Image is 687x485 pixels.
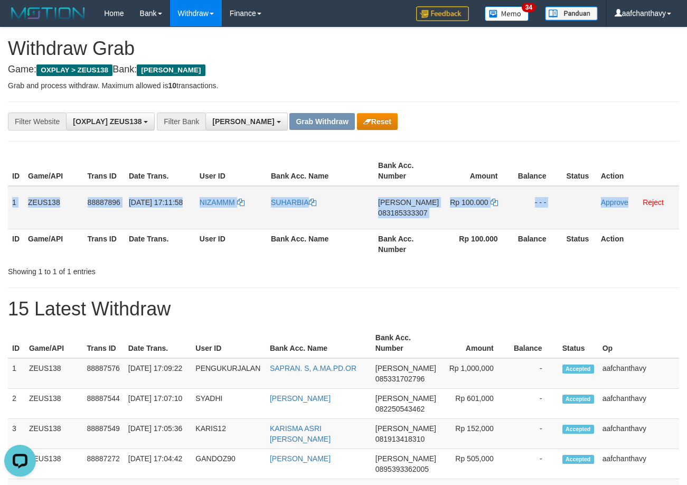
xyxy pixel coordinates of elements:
th: Amount [440,328,510,358]
td: ZEUS138 [25,389,83,419]
span: [OXPLAY] ZEUS138 [73,117,142,126]
td: [DATE] 17:09:22 [124,358,192,389]
td: 1 [8,358,25,389]
td: PENGUKURJALAN [191,358,266,389]
th: Status [562,156,596,186]
button: Open LiveChat chat widget [4,4,36,36]
a: NIZAMMM [200,198,244,207]
td: ZEUS138 [25,449,83,479]
th: Bank Acc. Number [374,229,443,259]
h4: Game: Bank: [8,64,679,75]
td: SYADHI [191,389,266,419]
th: ID [8,156,24,186]
td: Rp 152,000 [440,419,510,449]
button: Reset [357,113,398,130]
td: 88887576 [82,358,124,389]
th: Date Trans. [124,328,192,358]
th: Op [598,328,679,358]
span: Accepted [562,395,594,404]
th: Trans ID [83,229,125,259]
td: ZEUS138 [24,186,83,229]
span: Rp 100.000 [450,198,488,207]
span: Copy 085331702796 to clipboard [375,375,425,383]
span: NIZAMMM [200,198,235,207]
td: - [510,419,558,449]
div: Filter Bank [157,113,205,130]
td: - [510,389,558,419]
th: Balance [514,156,562,186]
td: 3 [8,419,25,449]
th: Rp 100.000 [443,229,513,259]
span: Accepted [562,425,594,434]
strong: 10 [168,81,176,90]
th: Game/API [24,156,83,186]
h1: Withdraw Grab [8,38,679,59]
a: Copy 100000 to clipboard [491,198,498,207]
th: Bank Acc. Name [267,229,374,259]
th: Status [558,328,598,358]
th: Trans ID [82,328,124,358]
img: panduan.png [545,6,598,21]
a: KARISMA ASRI [PERSON_NAME] [270,424,331,443]
button: [OXPLAY] ZEUS138 [66,113,155,130]
td: aafchanthavy [598,419,679,449]
span: Copy 0895393362005 to clipboard [375,465,429,473]
img: MOTION_logo.png [8,5,88,21]
span: [PERSON_NAME] [375,364,436,372]
td: ZEUS138 [25,419,83,449]
td: aafchanthavy [598,358,679,389]
a: [PERSON_NAME] [270,454,331,463]
a: SUHARBIA [271,198,316,207]
th: Bank Acc. Number [371,328,440,358]
span: [PERSON_NAME] [375,394,436,403]
td: - [510,358,558,389]
a: SAPRAN. S, A.MA.PD.OR [270,364,356,372]
td: [DATE] 17:04:42 [124,449,192,479]
th: Bank Acc. Name [266,328,371,358]
th: Date Trans. [125,229,195,259]
td: Rp 505,000 [440,449,510,479]
th: Bank Acc. Name [267,156,374,186]
p: Grab and process withdraw. Maximum allowed is transactions. [8,80,679,91]
div: Filter Website [8,113,66,130]
span: Accepted [562,455,594,464]
td: 1 [8,186,24,229]
th: Game/API [25,328,83,358]
span: [PERSON_NAME] [375,454,436,463]
span: [PERSON_NAME] [212,117,274,126]
td: 88887544 [82,389,124,419]
th: Action [597,156,679,186]
button: Grab Withdraw [289,113,354,130]
span: Accepted [562,365,594,374]
td: Rp 1,000,000 [440,358,510,389]
td: - [510,449,558,479]
span: Copy 082250543462 to clipboard [375,405,425,413]
span: [DATE] 17:11:58 [129,198,183,207]
td: [DATE] 17:07:10 [124,389,192,419]
span: [PERSON_NAME] [378,198,439,207]
a: Reject [643,198,664,207]
td: Rp 601,000 [440,389,510,419]
th: Balance [514,229,562,259]
span: Copy 081913418310 to clipboard [375,435,425,443]
td: ZEUS138 [25,358,83,389]
th: Amount [443,156,513,186]
th: Date Trans. [125,156,195,186]
img: Feedback.jpg [416,6,469,21]
td: GANDOZ90 [191,449,266,479]
th: User ID [191,328,266,358]
span: OXPLAY > ZEUS138 [36,64,112,76]
th: Trans ID [83,156,125,186]
td: 2 [8,389,25,419]
button: [PERSON_NAME] [205,113,287,130]
th: Game/API [24,229,83,259]
td: [DATE] 17:05:36 [124,419,192,449]
td: aafchanthavy [598,389,679,419]
th: Status [562,229,596,259]
th: User ID [195,229,267,259]
td: 88887549 [82,419,124,449]
td: aafchanthavy [598,449,679,479]
h1: 15 Latest Withdraw [8,299,679,320]
span: Copy 083185333307 to clipboard [378,209,427,217]
th: Balance [510,328,558,358]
